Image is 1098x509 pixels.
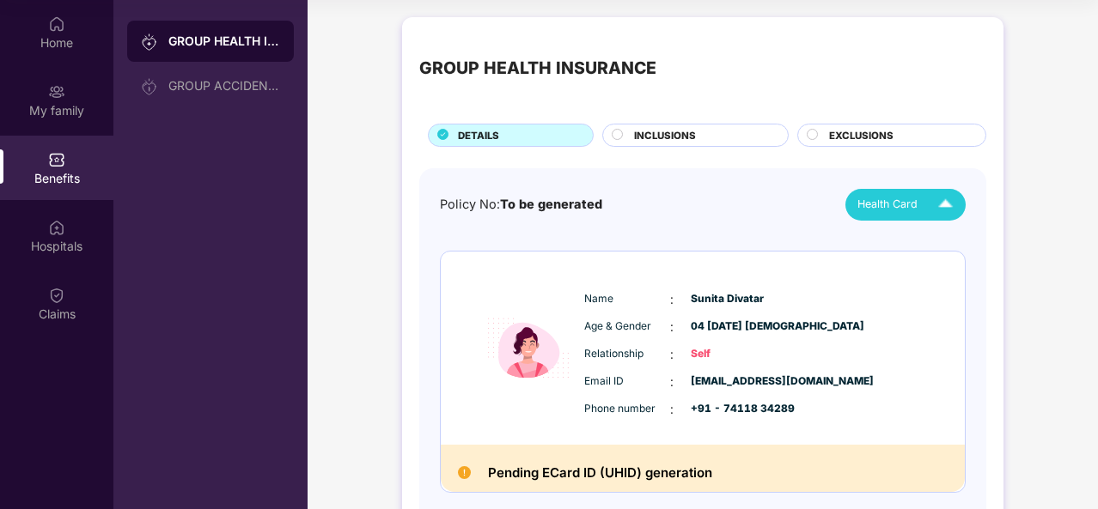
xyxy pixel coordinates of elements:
[477,277,580,419] img: icon
[48,83,65,100] img: svg+xml;base64,PHN2ZyB3aWR0aD0iMjAiIGhlaWdodD0iMjAiIHZpZXdCb3g9IjAgMCAyMCAyMCIgZmlsbD0ibm9uZSIgeG...
[670,318,674,336] span: :
[48,15,65,33] img: svg+xml;base64,PHN2ZyBpZD0iSG9tZSIgeG1sbnM9Imh0dHA6Ly93d3cudzMub3JnLzIwMDAvc3ZnIiB3aWR0aD0iMjAiIG...
[458,466,471,479] img: Pending
[691,291,777,307] span: Sunita Divatar
[419,55,656,82] div: GROUP HEALTH INSURANCE
[141,33,158,51] img: svg+xml;base64,PHN2ZyB3aWR0aD0iMjAiIGhlaWdodD0iMjAiIHZpZXdCb3g9IjAgMCAyMCAyMCIgZmlsbD0ibm9uZSIgeG...
[691,401,777,417] span: +91 - 74118 34289
[584,401,670,417] span: Phone number
[584,318,670,335] span: Age & Gender
[670,290,674,309] span: :
[48,151,65,168] img: svg+xml;base64,PHN2ZyBpZD0iQmVuZWZpdHMiIHhtbG5zPSJodHRwOi8vd3d3LnczLm9yZy8yMDAwL3N2ZyIgd2lkdGg9Ij...
[48,287,65,304] img: svg+xml;base64,PHN2ZyBpZD0iQ2xhaW0iIHhtbG5zPSJodHRwOi8vd3d3LnczLm9yZy8yMDAwL3N2ZyIgd2lkdGg9IjIwIi...
[691,373,777,390] span: [EMAIL_ADDRESS][DOMAIN_NAME]
[458,128,499,143] span: DETAILS
[670,373,674,391] span: :
[670,345,674,364] span: :
[168,79,280,93] div: GROUP ACCIDENTAL INSURANCE
[691,318,777,335] span: 04 [DATE] [DEMOGRAPHIC_DATA]
[857,196,918,213] span: Health Card
[930,190,961,220] img: Icuh8uwCUCF+XjCZyLQsAKiDCM9HiE6CMYmKQaPGkZKaA32CAAACiQcFBJY0IsAAAAASUVORK5CYII=
[141,78,158,95] img: svg+xml;base64,PHN2ZyB3aWR0aD0iMjAiIGhlaWdodD0iMjAiIHZpZXdCb3g9IjAgMCAyMCAyMCIgZmlsbD0ibm9uZSIgeG...
[440,195,602,215] div: Policy No:
[584,373,670,390] span: Email ID
[500,197,602,211] span: To be generated
[829,128,894,143] span: EXCLUSIONS
[584,346,670,362] span: Relationship
[168,33,280,50] div: GROUP HEALTH INSURANCE
[845,189,966,221] button: Health Card
[584,291,670,307] span: Name
[48,219,65,236] img: svg+xml;base64,PHN2ZyBpZD0iSG9zcGl0YWxzIiB4bWxucz0iaHR0cDovL3d3dy53My5vcmcvMjAwMC9zdmciIHdpZHRoPS...
[634,128,696,143] span: INCLUSIONS
[488,462,712,484] h2: Pending ECard ID (UHID) generation
[691,346,777,362] span: Self
[670,400,674,419] span: :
